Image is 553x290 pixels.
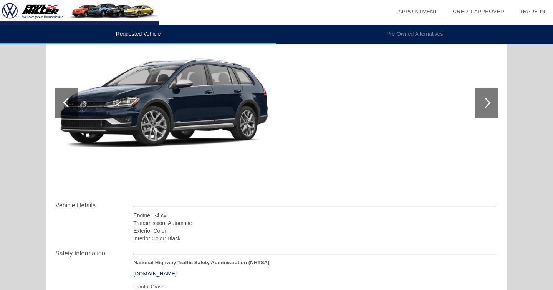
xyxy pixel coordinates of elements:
[133,212,496,219] div: Engine: I-4 cyl
[133,227,496,235] div: Exterior Color:
[276,25,553,44] li: Pre-Owned Alternatives
[453,8,504,14] a: Credit Approved
[133,235,496,242] div: Interior Color: Black
[398,8,437,14] a: Appointment
[133,219,496,227] div: Transmission: Automatic
[133,260,269,265] strong: National Highway Traffic Safety Administration (NHTSA)
[55,249,133,258] div: Safety Information
[520,8,545,14] a: Trade-In
[133,271,177,277] a: [DOMAIN_NAME]
[55,201,133,210] div: Vehicle Details
[55,22,273,185] img: Z2Z2.jpg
